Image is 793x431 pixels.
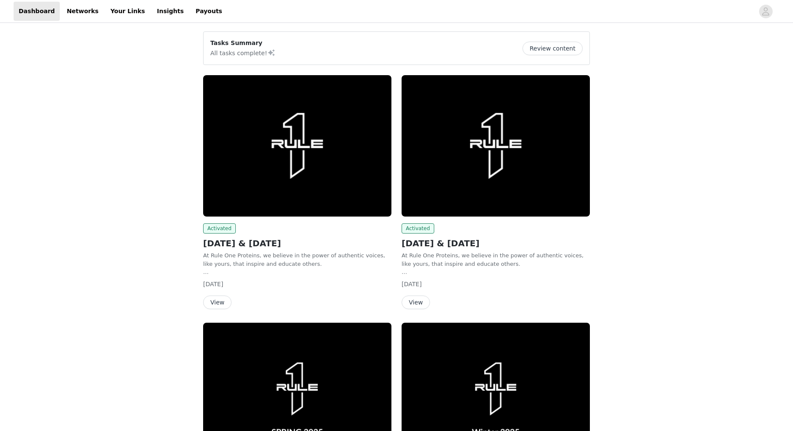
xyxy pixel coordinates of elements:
[152,2,189,21] a: Insights
[203,223,236,234] span: Activated
[402,237,590,250] h2: [DATE] & [DATE]
[190,2,227,21] a: Payouts
[203,75,391,217] img: Rule One Proteins
[61,2,103,21] a: Networks
[105,2,150,21] a: Your Links
[203,281,223,287] span: [DATE]
[203,296,232,309] button: View
[203,237,391,250] h2: [DATE] & [DATE]
[762,5,770,18] div: avatar
[402,223,434,234] span: Activated
[402,281,422,287] span: [DATE]
[402,75,590,217] img: Rule One Proteins
[402,296,430,309] button: View
[203,299,232,306] a: View
[210,39,276,48] p: Tasks Summary
[14,2,60,21] a: Dashboard
[522,42,583,55] button: Review content
[210,48,276,58] p: All tasks complete!
[203,251,391,268] p: At Rule One Proteins, we believe in the power of authentic voices, like yours, that inspire and e...
[402,251,590,268] p: At Rule One Proteins, we believe in the power of authentic voices, like yours, that inspire and e...
[402,299,430,306] a: View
